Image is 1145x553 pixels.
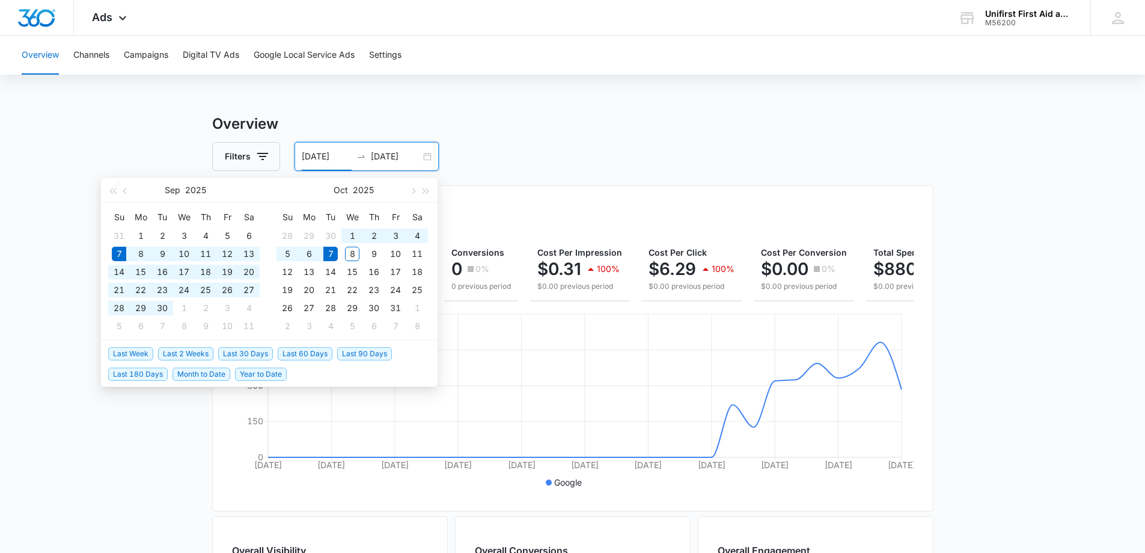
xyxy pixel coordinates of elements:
[195,263,216,281] td: 2025-09-18
[173,317,195,335] td: 2025-10-08
[198,265,213,279] div: 18
[341,208,363,227] th: We
[634,460,662,470] tspan: [DATE]
[242,247,256,261] div: 13
[155,301,169,315] div: 30
[410,265,424,279] div: 18
[298,227,320,245] td: 2025-09-29
[537,259,581,279] p: $0.31
[185,178,206,202] button: 2025
[195,245,216,263] td: 2025-09-11
[341,263,363,281] td: 2025-10-15
[220,265,234,279] div: 19
[320,281,341,299] td: 2025-10-21
[985,9,1073,19] div: account name
[151,263,173,281] td: 2025-09-16
[112,247,126,261] div: 7
[388,319,403,333] div: 7
[406,208,428,227] th: Sa
[363,263,385,281] td: 2025-10-16
[173,263,195,281] td: 2025-09-17
[320,245,341,263] td: 2025-10-07
[254,36,355,75] button: Google Local Service Ads
[195,208,216,227] th: Th
[276,317,298,335] td: 2025-11-02
[761,460,789,470] tspan: [DATE]
[380,460,408,470] tspan: [DATE]
[385,281,406,299] td: 2025-10-24
[177,301,191,315] div: 1
[276,245,298,263] td: 2025-10-05
[108,208,130,227] th: Su
[451,281,511,292] p: 0 previous period
[888,460,915,470] tspan: [DATE]
[216,245,238,263] td: 2025-09-12
[363,227,385,245] td: 2025-10-02
[323,247,338,261] div: 7
[341,317,363,335] td: 2025-11-05
[388,247,403,261] div: 10
[108,347,153,360] span: Last Week
[385,245,406,263] td: 2025-10-10
[367,301,381,315] div: 30
[320,317,341,335] td: 2025-11-04
[323,265,338,279] div: 14
[410,301,424,315] div: 1
[108,245,130,263] td: 2025-09-07
[761,281,847,292] p: $0.00 previous period
[108,227,130,245] td: 2025-08-31
[242,229,256,243] div: 6
[151,281,173,299] td: 2025-09-23
[410,247,424,261] div: 11
[388,265,403,279] div: 17
[367,283,381,297] div: 23
[761,259,808,279] p: $0.00
[130,208,151,227] th: Mo
[822,265,835,273] p: 0%
[177,265,191,279] div: 17
[108,299,130,317] td: 2025-09-28
[298,317,320,335] td: 2025-11-03
[216,317,238,335] td: 2025-10-10
[216,281,238,299] td: 2025-09-26
[323,283,338,297] div: 21
[406,227,428,245] td: 2025-10-04
[341,281,363,299] td: 2025-10-22
[597,265,620,273] p: 100%
[385,227,406,245] td: 2025-10-03
[280,229,295,243] div: 28
[385,299,406,317] td: 2025-10-31
[133,247,148,261] div: 8
[238,227,260,245] td: 2025-09-06
[130,281,151,299] td: 2025-09-22
[212,113,933,135] h3: Overview
[151,227,173,245] td: 2025-09-02
[406,281,428,299] td: 2025-10-25
[108,368,168,381] span: Last 180 Days
[444,460,472,470] tspan: [DATE]
[220,301,234,315] div: 3
[363,245,385,263] td: 2025-10-09
[302,229,316,243] div: 29
[133,229,148,243] div: 1
[112,319,126,333] div: 5
[317,460,345,470] tspan: [DATE]
[130,299,151,317] td: 2025-09-29
[345,301,359,315] div: 29
[177,247,191,261] div: 10
[242,265,256,279] div: 20
[247,416,263,426] tspan: 150
[302,150,352,163] input: Start date
[537,281,622,292] p: $0.00 previous period
[320,299,341,317] td: 2025-10-28
[155,319,169,333] div: 7
[130,317,151,335] td: 2025-10-06
[873,259,938,279] p: $880.18
[323,229,338,243] div: 30
[363,208,385,227] th: Th
[198,319,213,333] div: 9
[173,227,195,245] td: 2025-09-03
[385,317,406,335] td: 2025-11-07
[323,301,338,315] div: 28
[298,299,320,317] td: 2025-10-27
